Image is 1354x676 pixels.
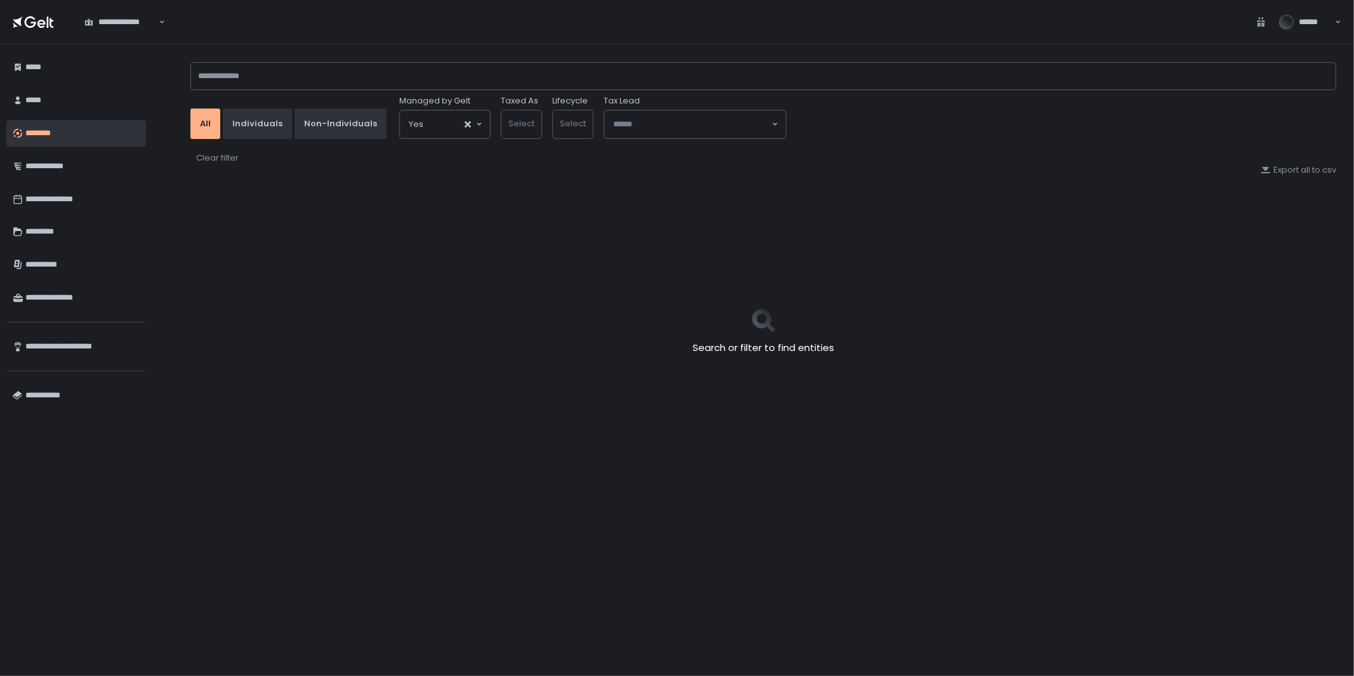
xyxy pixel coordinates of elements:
div: Clear filter [196,152,239,164]
input: Search for option [423,118,463,131]
button: Individuals [223,109,292,139]
div: Individuals [232,118,282,129]
span: Tax Lead [604,95,640,107]
label: Lifecycle [552,95,588,107]
div: Non-Individuals [304,118,377,129]
span: Managed by Gelt [399,95,470,107]
div: Search for option [400,110,490,138]
span: Select [560,117,586,129]
button: Export all to csv [1261,164,1336,176]
button: Clear Selected [465,121,471,128]
h2: Search or filter to find entities [693,341,834,355]
div: Search for option [76,8,165,35]
button: Non-Individuals [295,109,387,139]
span: Yes [409,118,423,131]
div: Search for option [604,110,786,138]
input: Search for option [613,118,771,131]
div: All [200,118,211,129]
label: Taxed As [501,95,538,107]
span: Select [508,117,534,129]
button: All [190,109,220,139]
button: Clear filter [196,152,239,164]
